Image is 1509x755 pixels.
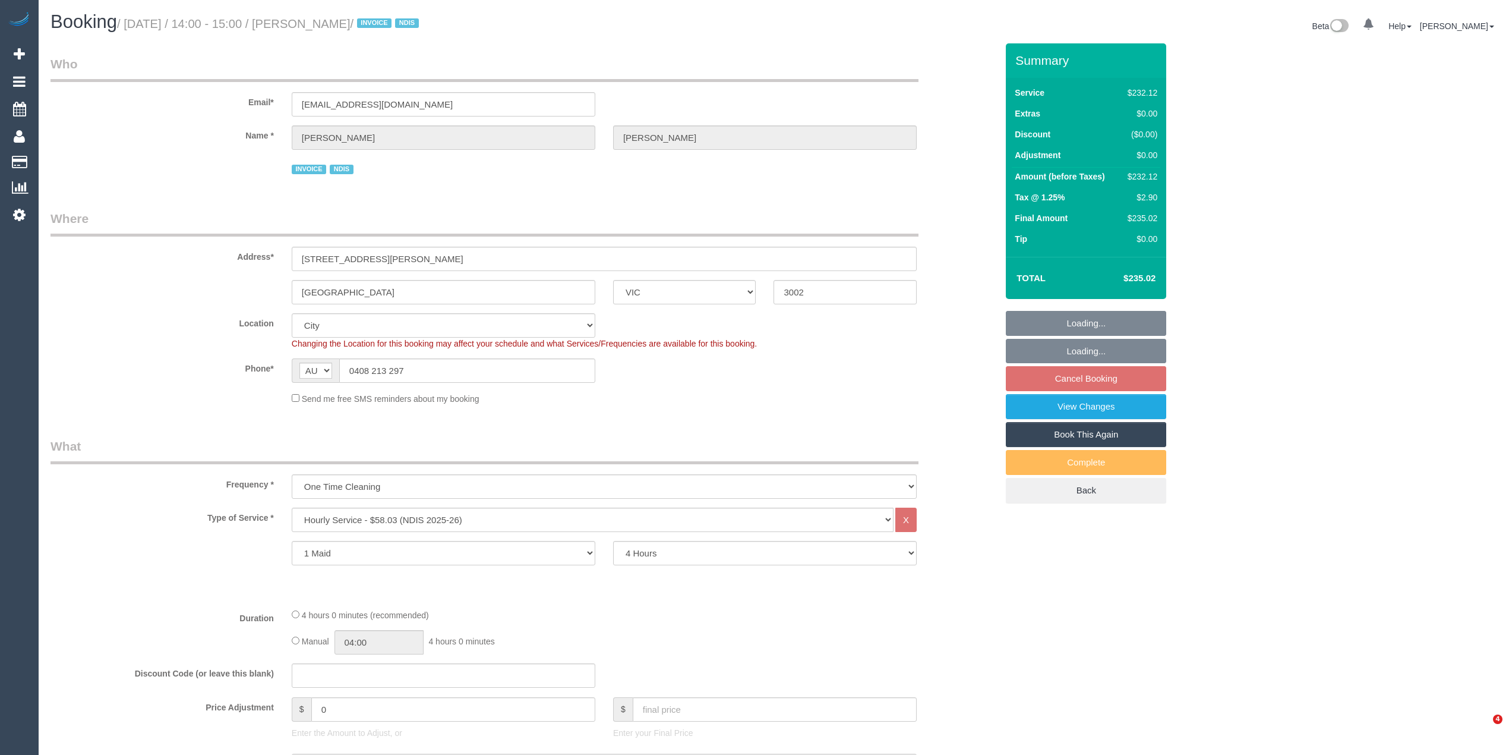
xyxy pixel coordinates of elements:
[42,125,283,141] label: Name *
[1123,171,1157,183] div: $232.12
[633,697,917,722] input: final price
[42,474,283,490] label: Frequency *
[339,358,595,383] input: Phone*
[42,608,283,624] label: Duration
[1006,394,1166,419] a: View Changes
[1312,21,1349,31] a: Beta
[42,358,283,375] label: Phone*
[302,611,429,620] span: 4 hours 0 minutes (recommended)
[42,313,283,329] label: Location
[50,438,918,464] legend: What
[1015,108,1040,119] label: Extras
[351,17,422,30] span: /
[1006,478,1166,503] a: Back
[302,394,479,404] span: Send me free SMS reminders about my booking
[117,17,422,30] small: / [DATE] / 14:00 - 15:00 / [PERSON_NAME]
[292,92,595,117] input: Email*
[42,508,283,524] label: Type of Service *
[1015,149,1060,161] label: Adjustment
[292,280,595,304] input: Suburb*
[1123,128,1157,140] div: ($0.00)
[428,637,494,646] span: 4 hours 0 minutes
[7,12,31,29] img: Automaid Logo
[1016,273,1046,283] strong: Total
[50,11,117,32] span: Booking
[50,210,918,237] legend: Where
[42,92,283,108] label: Email*
[1015,212,1068,224] label: Final Amount
[1006,422,1166,447] a: Book This Again
[1015,191,1065,203] label: Tax @ 1.25%
[1493,715,1502,724] span: 4
[1420,21,1494,31] a: [PERSON_NAME]
[1088,273,1156,284] h4: $235.02
[1123,233,1157,245] div: $0.00
[292,339,757,348] span: Changing the Location for this booking may affect your schedule and what Services/Frequencies are...
[613,727,917,739] p: Enter your Final Price
[1015,233,1027,245] label: Tip
[1123,149,1157,161] div: $0.00
[50,55,918,82] legend: Who
[613,125,917,150] input: Last Name*
[1015,87,1044,99] label: Service
[302,637,329,646] span: Manual
[292,125,595,150] input: First Name*
[1123,212,1157,224] div: $235.02
[292,727,595,739] p: Enter the Amount to Adjust, or
[774,280,917,304] input: Post Code*
[1123,108,1157,119] div: $0.00
[1329,19,1349,34] img: New interface
[42,663,283,680] label: Discount Code (or leave this blank)
[1015,128,1050,140] label: Discount
[42,247,283,263] label: Address*
[330,165,353,174] span: NDIS
[1123,87,1157,99] div: $232.12
[1123,191,1157,203] div: $2.90
[395,18,418,28] span: NDIS
[292,165,326,174] span: INVOICE
[1469,715,1497,743] iframe: Intercom live chat
[1015,171,1104,183] label: Amount (before Taxes)
[357,18,392,28] span: INVOICE
[613,697,633,722] span: $
[1015,54,1160,67] h3: Summary
[1388,21,1412,31] a: Help
[292,697,311,722] span: $
[42,697,283,713] label: Price Adjustment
